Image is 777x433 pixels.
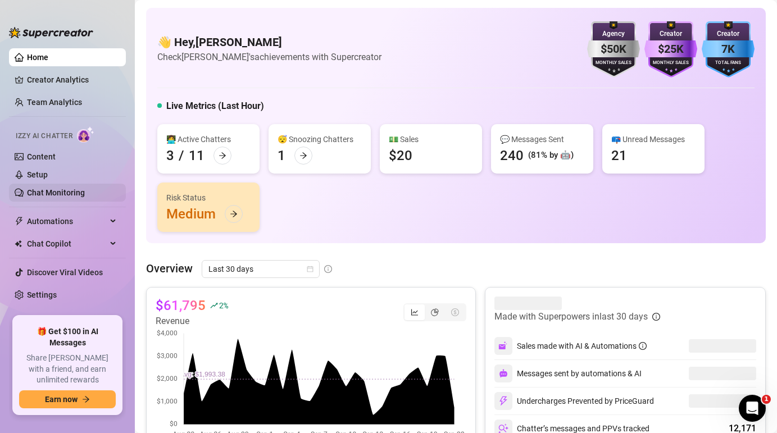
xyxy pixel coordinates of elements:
span: 🎁 Get $100 in AI Messages [19,326,116,348]
span: Earn now [45,395,78,404]
img: svg%3e [499,369,508,378]
div: (81% by 🤖) [528,149,574,162]
img: logo-BBDzfeDw.svg [9,27,93,38]
h5: Live Metrics (Last Hour) [166,99,264,113]
span: pie-chart [431,308,439,316]
div: Monthly Sales [587,60,640,67]
div: 3 [166,147,174,165]
h4: 👋 Hey, [PERSON_NAME] [157,34,381,50]
span: 2 % [219,300,228,311]
span: dollar-circle [451,308,459,316]
span: info-circle [324,265,332,273]
a: Setup [27,170,48,179]
span: Share [PERSON_NAME] with a friend, and earn unlimited rewards [19,353,116,386]
img: silver-badge-roxG0hHS.svg [587,21,640,78]
div: 240 [500,147,524,165]
div: $50K [587,40,640,58]
article: Overview [146,260,193,277]
article: Made with Superpowers in last 30 days [494,310,648,323]
span: Last 30 days [208,261,313,277]
div: Agency [587,29,640,39]
div: Risk Status [166,192,251,204]
button: Earn nowarrow-right [19,390,116,408]
div: $25K [644,40,697,58]
div: 💬 Messages Sent [500,133,584,145]
a: Chat Monitoring [27,188,85,197]
span: thunderbolt [15,217,24,226]
a: Content [27,152,56,161]
div: 11 [189,147,205,165]
span: info-circle [639,342,647,350]
div: Undercharges Prevented by PriceGuard [494,392,654,410]
div: Sales made with AI & Automations [517,340,647,352]
div: 😴 Snoozing Chatters [278,133,362,145]
article: $61,795 [156,297,206,315]
div: 21 [611,147,627,165]
span: Chat Copilot [27,235,107,253]
article: Check [PERSON_NAME]'s achievements with Supercreator [157,50,381,64]
div: 1 [278,147,285,165]
a: Settings [27,290,57,299]
div: 👩‍💻 Active Chatters [166,133,251,145]
a: Creator Analytics [27,71,117,89]
div: 📪 Unread Messages [611,133,696,145]
span: info-circle [652,313,660,321]
iframe: Intercom live chat [739,395,766,422]
img: svg%3e [498,396,508,406]
div: Messages sent by automations & AI [494,364,642,382]
img: blue-badge-DgoSNQY1.svg [702,21,755,78]
span: arrow-right [219,152,226,159]
span: calendar [307,266,313,272]
span: arrow-right [230,210,238,218]
div: Creator [702,29,755,39]
div: 7K [702,40,755,58]
span: 1 [762,395,771,404]
img: AI Chatter [77,126,94,143]
div: 💵 Sales [389,133,473,145]
div: $20 [389,147,412,165]
span: arrow-right [299,152,307,159]
a: Home [27,53,48,62]
span: Automations [27,212,107,230]
article: Revenue [156,315,228,328]
div: Total Fans [702,60,755,67]
span: rise [210,302,218,309]
span: line-chart [411,308,419,316]
img: purple-badge-B9DA21FR.svg [644,21,697,78]
span: arrow-right [82,395,90,403]
a: Team Analytics [27,98,82,107]
div: Creator [644,29,697,39]
img: Chat Copilot [15,240,22,248]
img: svg%3e [498,341,508,351]
a: Discover Viral Videos [27,268,103,277]
div: Monthly Sales [644,60,697,67]
div: segmented control [403,303,466,321]
span: Izzy AI Chatter [16,131,72,142]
